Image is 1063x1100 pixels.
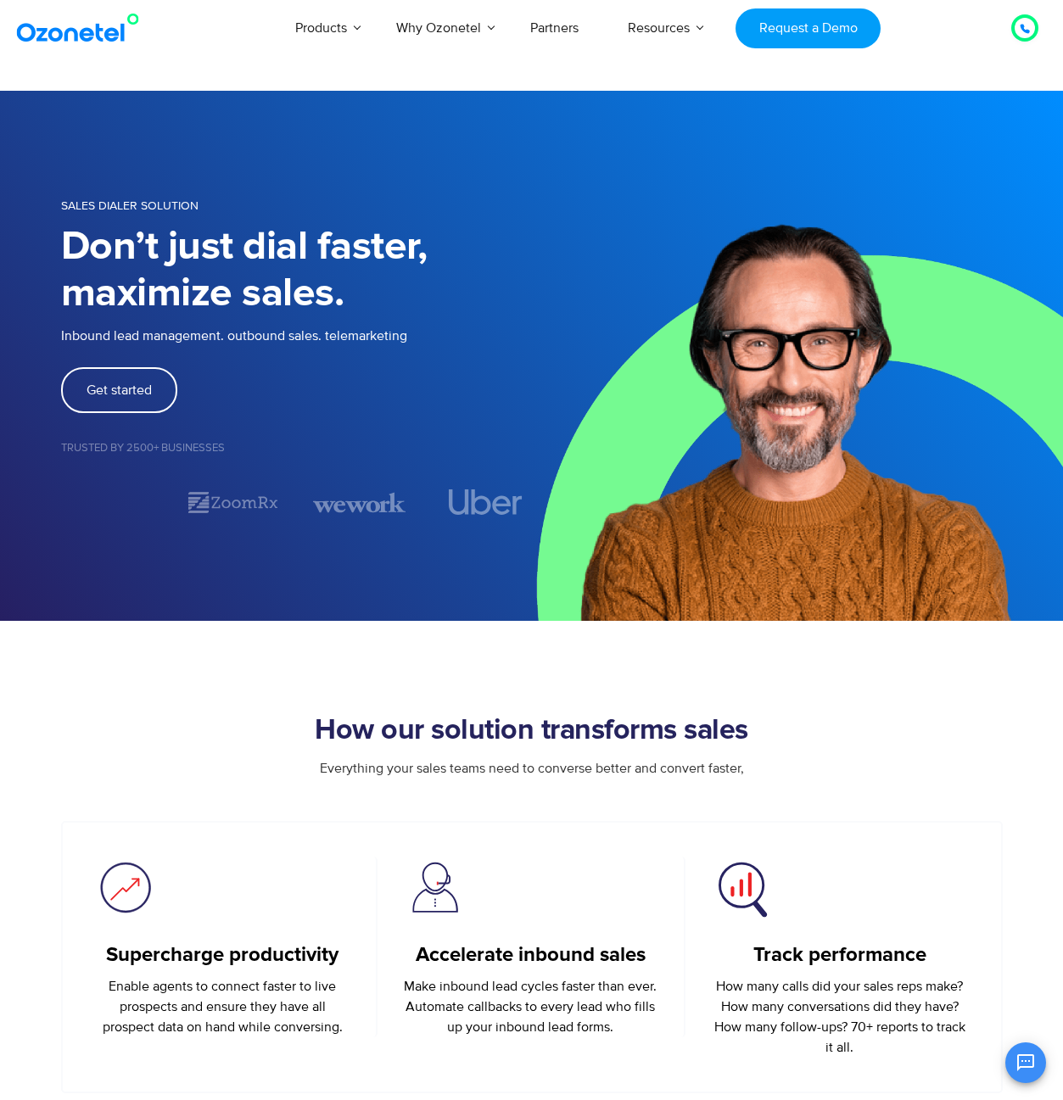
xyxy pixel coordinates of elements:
span: SALES DIALER SOLUTION [61,198,199,213]
a: Request a Demo [736,8,881,48]
button: Open chat [1005,1042,1046,1083]
img: track [711,857,775,920]
img: Highly-productive [95,857,159,920]
h5: Trusted by 2500+ Businesses [61,443,532,454]
p: Enable agents to connect faster to live prospects and ensure they have all prospect data on hand ... [95,976,350,1037]
span: Everything your sales teams need to converse better and convert faster, [320,760,744,777]
img: zoomrx [187,488,279,517]
h1: Don’t just dial faster, maximize sales. [61,224,532,317]
h5: Accelerate inbound sales [403,943,658,968]
p: Make inbound lead cycles faster than ever. Automate callbacks to every lead who fills up your inb... [403,976,658,1037]
div: 3 / 7 [313,488,406,517]
span: Get started [87,383,152,397]
div: 1 / 7 [61,492,154,512]
p: Inbound lead management. outbound sales. telemarketing [61,326,532,346]
img: uber [449,489,523,515]
img: wework [313,488,406,517]
img: sticky agent [403,857,467,920]
p: How many calls did your sales reps make? How many conversations did they have? How many follow-up... [711,976,968,1058]
div: 2 / 7 [187,488,279,517]
a: Get started [61,367,177,413]
h5: Track performance [711,943,968,968]
div: Image Carousel [61,488,532,517]
h2: How our solution transforms sales [61,714,1003,748]
div: 4 / 7 [439,489,532,515]
h5: Supercharge productivity [95,943,350,968]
